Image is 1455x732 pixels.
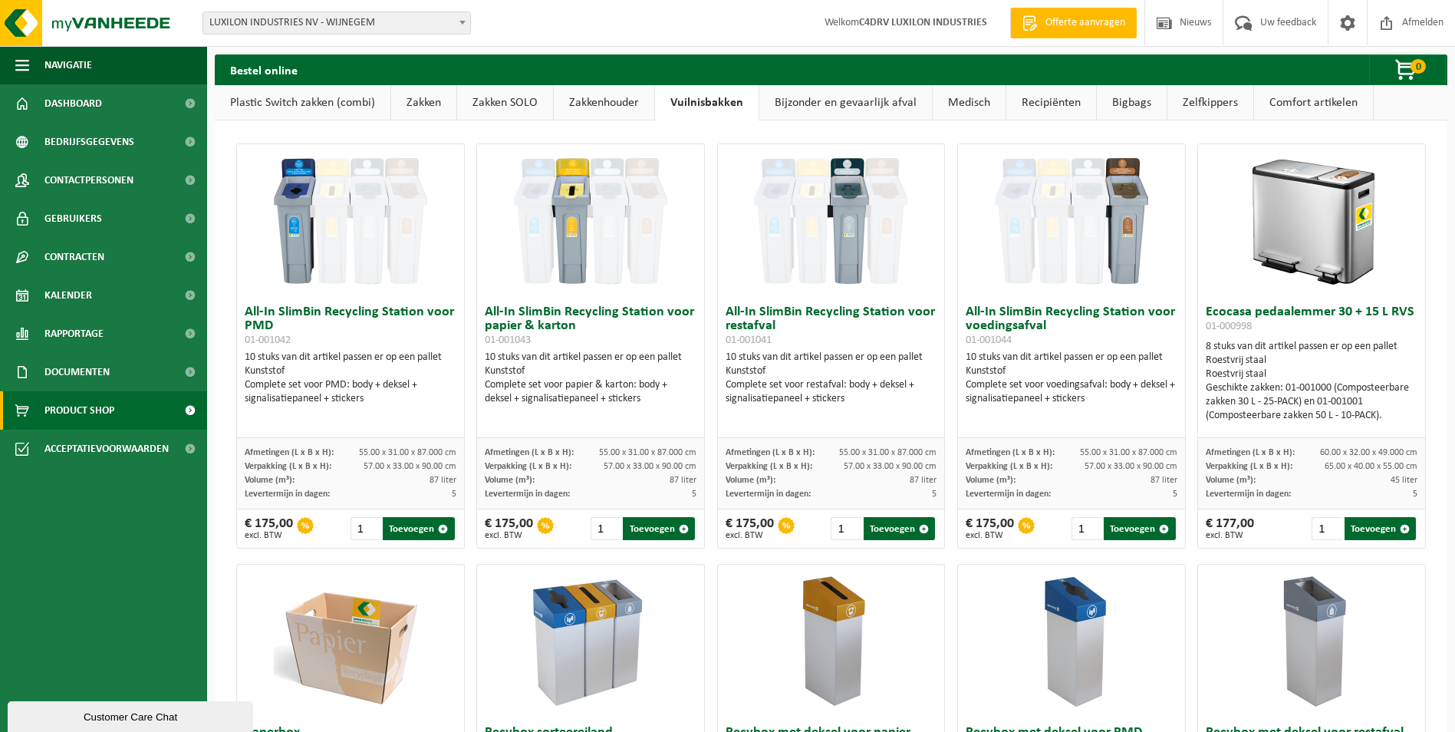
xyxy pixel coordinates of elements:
[726,490,811,499] span: Levertermijn in dagen:
[844,462,937,471] span: 57.00 x 33.00 x 90.00 cm
[1097,85,1167,120] a: Bigbags
[391,85,456,120] a: Zakken
[364,462,456,471] span: 57.00 x 33.00 x 90.00 cm
[726,462,812,471] span: Verpakking (L x B x H):
[1206,462,1292,471] span: Verpakking (L x B x H):
[995,565,1148,718] img: 02-014090
[44,123,134,161] span: Bedrijfsgegevens
[995,144,1148,298] img: 01-001044
[670,476,696,485] span: 87 liter
[245,448,334,457] span: Afmetingen (L x B x H):
[44,199,102,238] span: Gebruikers
[1320,448,1417,457] span: 60.00 x 32.00 x 49.000 cm
[485,531,533,540] span: excl. BTW
[245,476,295,485] span: Volume (m³):
[485,305,696,347] h3: All-In SlimBin Recycling Station voor papier & karton
[1085,462,1177,471] span: 57.00 x 33.00 x 90.00 cm
[599,448,696,457] span: 55.00 x 31.00 x 87.000 cm
[1206,321,1252,332] span: 01-000998
[1006,85,1096,120] a: Recipiënten
[485,517,533,540] div: € 175,00
[726,517,774,540] div: € 175,00
[452,490,456,499] span: 5
[1167,85,1253,120] a: Zelfkippers
[485,351,696,406] div: 10 stuks van dit artikel passen er op een pallet
[1104,517,1175,540] button: Toevoegen
[245,351,456,406] div: 10 stuks van dit artikel passen er op een pallet
[623,517,694,540] button: Toevoegen
[966,378,1177,406] div: Complete set voor voedingsafval: body + deksel + signalisatiepaneel + stickers
[203,12,470,34] span: LUXILON INDUSTRIES NV - WIJNEGEM
[966,351,1177,406] div: 10 stuks van dit artikel passen er op een pallet
[1206,381,1417,423] div: Geschikte zakken: 01-001000 (Composteerbare zakken 30 L - 25-PACK) en 01-001001 (Composteerbare z...
[44,430,169,468] span: Acceptatievoorwaarden
[1173,490,1177,499] span: 5
[966,305,1177,347] h3: All-In SlimBin Recycling Station voor voedingsafval
[966,462,1052,471] span: Verpakking (L x B x H):
[859,17,987,28] strong: C4DRV LUXILON INDUSTRIES
[202,12,471,35] span: LUXILON INDUSTRIES NV - WIJNEGEM
[1413,490,1417,499] span: 5
[514,144,667,298] img: 01-001043
[1345,517,1416,540] button: Toevoegen
[44,84,102,123] span: Dashboard
[966,476,1016,485] span: Volume (m³):
[485,364,696,378] div: Kunststof
[215,85,390,120] a: Plastic Switch zakken (combi)
[351,517,381,540] input: 1
[274,565,427,718] img: 01-000263
[1254,85,1373,120] a: Comfort artikelen
[245,378,456,406] div: Complete set voor PMD: body + deksel + signalisatiepaneel + stickers
[44,353,110,391] span: Documenten
[1206,517,1254,540] div: € 177,00
[1206,531,1254,540] span: excl. BTW
[1071,517,1102,540] input: 1
[1206,368,1417,381] div: Roestvrij staal
[726,364,937,378] div: Kunststof
[485,378,696,406] div: Complete set voor papier & karton: body + deksel + signalisatiepaneel + stickers
[966,448,1055,457] span: Afmetingen (L x B x H):
[245,335,291,346] span: 01-001042
[245,517,293,540] div: € 175,00
[910,476,937,485] span: 87 liter
[1206,305,1417,336] h3: Ecocasa pedaalemmer 30 + 15 L RVS
[485,476,535,485] span: Volume (m³):
[245,364,456,378] div: Kunststof
[831,517,861,540] input: 1
[1206,354,1417,368] div: Roestvrij staal
[726,448,815,457] span: Afmetingen (L x B x H):
[245,490,330,499] span: Levertermijn in dagen:
[245,462,331,471] span: Verpakking (L x B x H):
[966,335,1012,346] span: 01-001044
[359,448,456,457] span: 55.00 x 31.00 x 87.000 cm
[1206,340,1417,423] div: 8 stuks van dit artikel passen er op een pallet
[726,351,937,406] div: 10 stuks van dit artikel passen er op een pallet
[1151,476,1177,485] span: 87 liter
[8,698,256,732] iframe: chat widget
[933,85,1006,120] a: Medisch
[966,364,1177,378] div: Kunststof
[754,565,907,718] img: 02-014091
[485,448,574,457] span: Afmetingen (L x B x H):
[1206,476,1256,485] span: Volume (m³):
[485,335,531,346] span: 01-001043
[966,531,1014,540] span: excl. BTW
[726,305,937,347] h3: All-In SlimBin Recycling Station voor restafval
[839,448,937,457] span: 55.00 x 31.00 x 87.000 cm
[1206,490,1291,499] span: Levertermijn in dagen:
[44,46,92,84] span: Navigatie
[591,517,621,540] input: 1
[1391,476,1417,485] span: 45 liter
[1010,8,1137,38] a: Offerte aanvragen
[864,517,935,540] button: Toevoegen
[245,305,456,347] h3: All-In SlimBin Recycling Station voor PMD
[726,531,774,540] span: excl. BTW
[759,85,932,120] a: Bijzonder en gevaarlijk afval
[1411,59,1426,74] span: 0
[726,476,775,485] span: Volume (m³):
[485,462,571,471] span: Verpakking (L x B x H):
[1235,144,1388,298] img: 01-000998
[44,161,133,199] span: Contactpersonen
[383,517,454,540] button: Toevoegen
